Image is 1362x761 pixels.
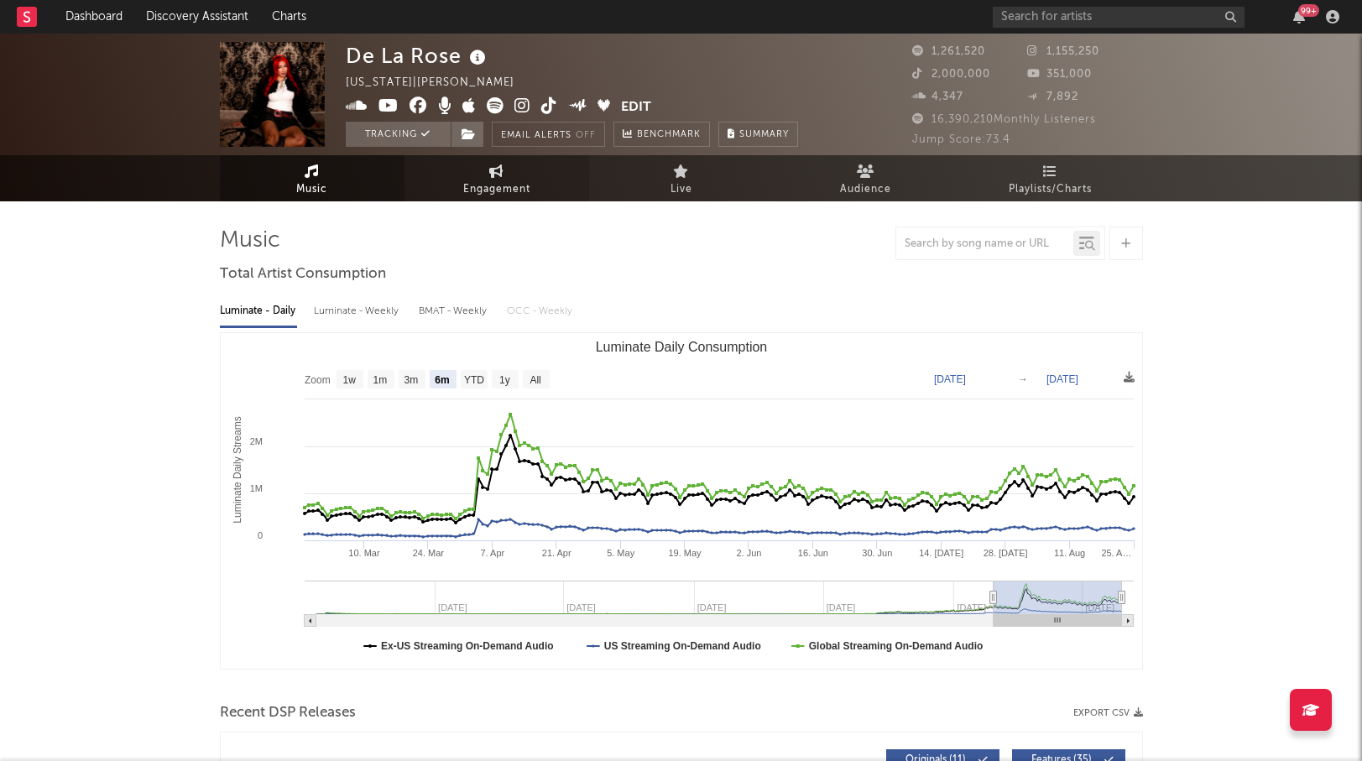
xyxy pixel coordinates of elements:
span: Audience [840,180,891,200]
span: 1,155,250 [1027,46,1099,57]
text: 1M [249,483,262,493]
span: Music [296,180,327,200]
text: 1m [373,374,387,386]
div: BMAT - Weekly [419,297,490,326]
div: 99 + [1298,4,1319,17]
span: 351,000 [1027,69,1092,80]
span: Engagement [463,180,530,200]
a: Live [589,155,774,201]
text: 7. Apr [480,548,504,558]
text: 24. Mar [412,548,444,558]
text: 10. Mar [348,548,380,558]
div: De La Rose [346,42,490,70]
div: Luminate - Daily [220,297,297,326]
text: Global Streaming On-Demand Audio [808,640,983,652]
text: Zoom [305,374,331,386]
text: [DATE] [1046,373,1078,385]
text: 2M [249,436,262,446]
text: YTD [463,374,483,386]
text: Luminate Daily Streams [231,416,243,523]
text: → [1018,373,1028,385]
text: All [530,374,540,386]
span: Benchmark [637,125,701,145]
span: 4,347 [912,91,963,102]
button: Export CSV [1073,708,1143,718]
span: 16,390,210 Monthly Listeners [912,114,1096,125]
text: 11. Aug [1053,548,1084,558]
text: 16. Jun [797,548,827,558]
button: Email AlertsOff [492,122,605,147]
span: 1,261,520 [912,46,985,57]
button: Edit [621,97,651,118]
text: 21. Apr [541,548,571,558]
text: US Streaming On-Demand Audio [603,640,760,652]
em: Off [576,131,596,140]
text: 30. Jun [862,548,892,558]
text: 1y [499,374,510,386]
text: 2. Jun [736,548,761,558]
span: 7,892 [1027,91,1078,102]
div: Luminate - Weekly [314,297,402,326]
text: Luminate Daily Consumption [595,340,767,354]
text: 3m [404,374,418,386]
text: Ex-US Streaming On-Demand Audio [381,640,554,652]
text: 14. [DATE] [919,548,963,558]
text: 25. A… [1101,548,1131,558]
span: Live [671,180,692,200]
a: Engagement [404,155,589,201]
text: 1w [342,374,356,386]
a: Playlists/Charts [958,155,1143,201]
a: Benchmark [613,122,710,147]
button: Summary [718,122,798,147]
text: 19. May [668,548,702,558]
span: Recent DSP Releases [220,703,356,723]
input: Search by song name or URL [896,237,1073,251]
span: Summary [739,130,789,139]
svg: Luminate Daily Consumption [221,333,1142,669]
a: Audience [774,155,958,201]
span: Jump Score: 73.4 [912,134,1010,145]
text: 5. May [607,548,635,558]
span: 2,000,000 [912,69,990,80]
span: Playlists/Charts [1009,180,1092,200]
text: 28. [DATE] [983,548,1027,558]
a: Music [220,155,404,201]
text: 6m [435,374,449,386]
input: Search for artists [993,7,1245,28]
button: Tracking [346,122,451,147]
span: Total Artist Consumption [220,264,386,284]
text: [DATE] [934,373,966,385]
div: [US_STATE] | [PERSON_NAME] [346,73,534,93]
button: 99+ [1293,10,1305,23]
text: 0 [257,530,262,540]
